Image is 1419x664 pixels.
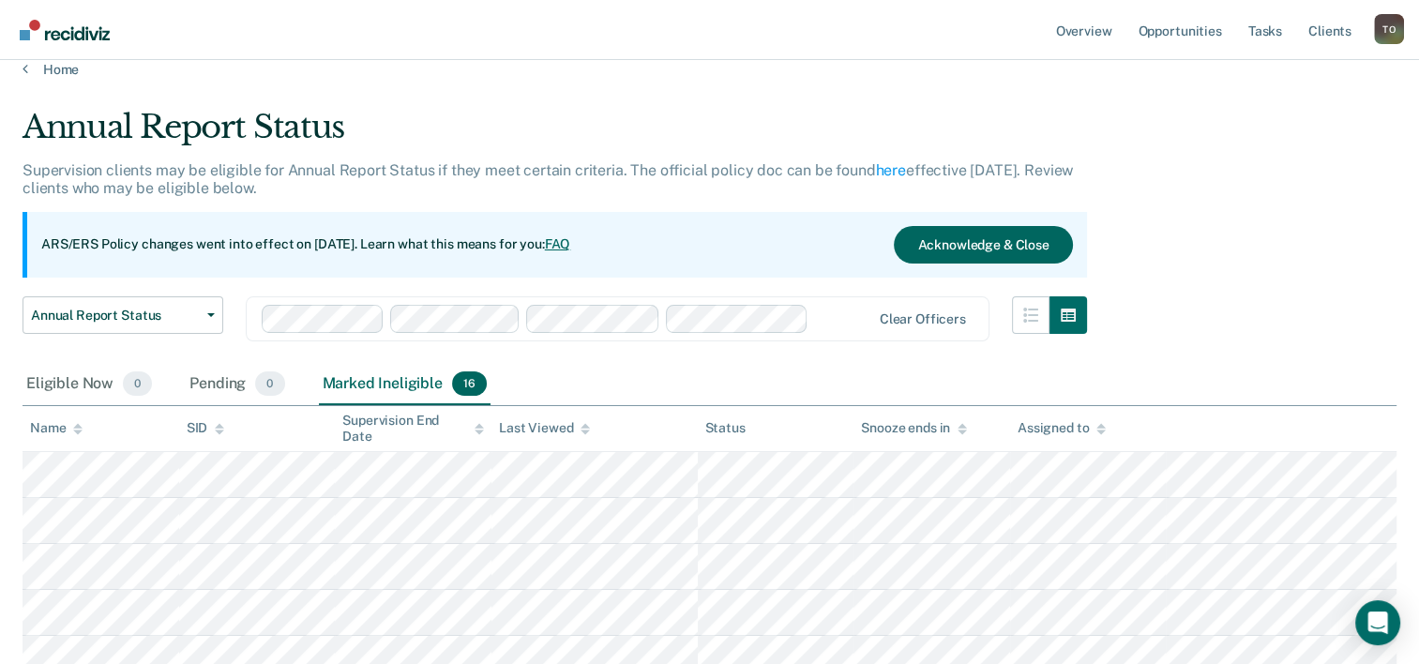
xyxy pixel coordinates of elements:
span: Annual Report Status [31,308,200,324]
p: Supervision clients may be eligible for Annual Report Status if they meet certain criteria. The o... [23,161,1073,197]
div: T O [1374,14,1404,44]
div: Status [705,420,746,436]
a: FAQ [545,236,571,251]
img: Recidiviz [20,20,110,40]
p: ARS/ERS Policy changes went into effect on [DATE]. Learn what this means for you: [41,235,570,254]
div: Last Viewed [499,420,590,436]
div: Clear officers [880,311,966,327]
a: here [876,161,906,179]
span: 16 [452,371,487,396]
div: SID [187,420,225,436]
span: 0 [255,371,284,396]
button: Profile dropdown button [1374,14,1404,44]
div: Supervision End Date [342,413,484,445]
button: Acknowledge & Close [894,226,1072,264]
div: Marked Ineligible16 [319,364,491,405]
a: Home [23,61,1396,78]
div: Eligible Now0 [23,364,156,405]
button: Annual Report Status [23,296,223,334]
div: Snooze ends in [861,420,967,436]
div: Open Intercom Messenger [1355,600,1400,645]
div: Name [30,420,83,436]
div: Assigned to [1018,420,1106,436]
div: Annual Report Status [23,108,1087,161]
span: 0 [123,371,152,396]
div: Pending0 [186,364,288,405]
